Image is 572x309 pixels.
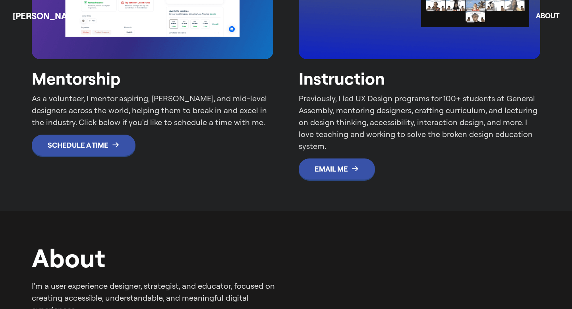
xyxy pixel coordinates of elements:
p: Schedule a Time [48,141,108,150]
h2: Mentorship [32,66,120,91]
a: About [536,11,559,20]
p: Previously, I led UX Design programs for 100+ students at General Assembly, mentoring designers, ... [299,93,540,152]
p: As a volunteer, I mentor aspiring, [PERSON_NAME], and mid-level designers across the world, helpi... [32,93,273,128]
p: Email Me [315,165,348,174]
h2: Instruction [299,66,385,91]
a: Schedule a Time [32,135,135,156]
h2: About [32,243,286,274]
a: [PERSON_NAME] [13,10,83,21]
a: Email Me [299,158,375,180]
